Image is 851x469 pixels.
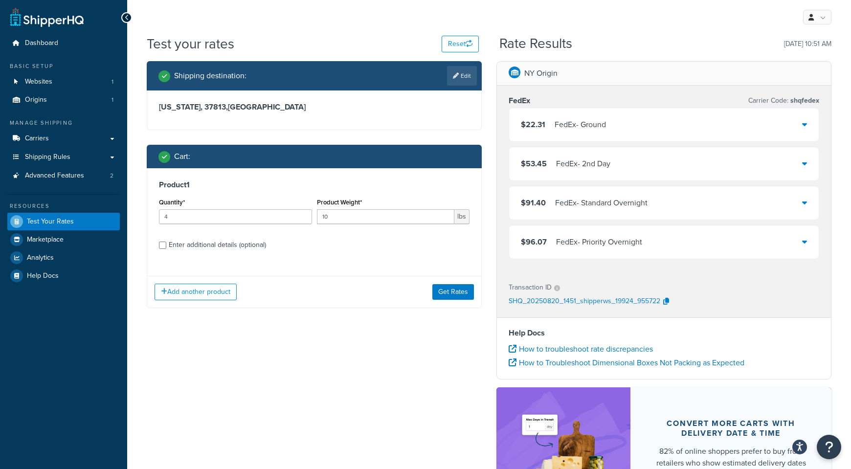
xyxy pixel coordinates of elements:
h3: FedEx [509,96,530,106]
p: Transaction ID [509,281,552,294]
div: Convert more carts with delivery date & time [654,419,808,438]
input: Enter additional details (optional) [159,242,166,249]
label: Quantity* [159,199,185,206]
span: $91.40 [521,197,546,208]
button: Open Resource Center [817,435,841,459]
li: Origins [7,91,120,109]
p: SHQ_20250820_1451_shipperws_19924_955722 [509,294,660,309]
a: Test Your Rates [7,213,120,230]
p: [DATE] 10:51 AM [784,37,831,51]
span: $53.45 [521,158,547,169]
div: FedEx - Standard Overnight [555,196,648,210]
h1: Test your rates [147,34,234,53]
input: 0.00 [317,209,455,224]
button: Get Rates [432,284,474,300]
div: FedEx - Priority Overnight [556,235,642,249]
span: shqfedex [788,95,819,106]
h2: Rate Results [499,36,572,51]
h2: Shipping destination : [174,71,246,80]
span: Analytics [27,254,54,262]
h4: Help Docs [509,327,819,339]
button: Add another product [155,284,237,300]
a: Analytics [7,249,120,267]
span: Test Your Rates [27,218,74,226]
a: Origins1 [7,91,120,109]
div: Basic Setup [7,62,120,70]
a: Shipping Rules [7,148,120,166]
div: 82% of online shoppers prefer to buy from retailers who show estimated delivery dates [654,446,808,469]
span: Origins [25,96,47,104]
a: Edit [447,66,477,86]
span: Carriers [25,134,49,143]
a: How to Troubleshoot Dimensional Boxes Not Packing as Expected [509,357,744,368]
div: Enter additional details (optional) [169,238,266,252]
p: NY Origin [524,67,558,80]
span: Help Docs [27,272,59,280]
button: Reset [442,36,479,52]
span: Websites [25,78,52,86]
a: Advanced Features2 [7,167,120,185]
label: Product Weight* [317,199,362,206]
span: 1 [112,78,113,86]
a: How to troubleshoot rate discrepancies [509,343,653,355]
div: Manage Shipping [7,119,120,127]
a: Carriers [7,130,120,148]
span: Advanced Features [25,172,84,180]
a: Marketplace [7,231,120,248]
a: Websites1 [7,73,120,91]
span: Dashboard [25,39,58,47]
h2: Cart : [174,152,190,161]
span: Shipping Rules [25,153,70,161]
span: Marketplace [27,236,64,244]
a: Help Docs [7,267,120,285]
h3: Product 1 [159,180,470,190]
div: FedEx - 2nd Day [556,157,610,171]
h3: [US_STATE], 37813 , [GEOGRAPHIC_DATA] [159,102,470,112]
span: 2 [110,172,113,180]
div: Resources [7,202,120,210]
span: $22.31 [521,119,545,130]
span: lbs [454,209,470,224]
a: Dashboard [7,34,120,52]
li: Websites [7,73,120,91]
div: FedEx - Ground [555,118,606,132]
li: Advanced Features [7,167,120,185]
p: Carrier Code: [748,94,819,108]
span: 1 [112,96,113,104]
span: $96.07 [521,236,547,247]
input: 0.0 [159,209,312,224]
